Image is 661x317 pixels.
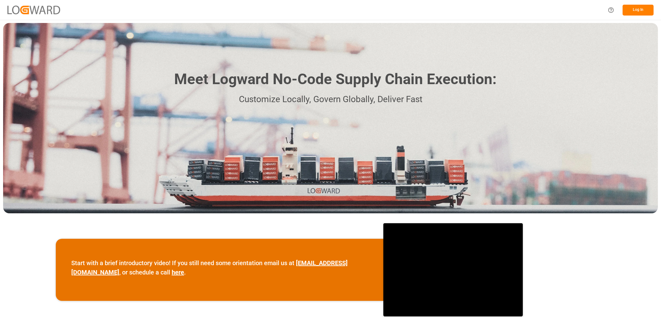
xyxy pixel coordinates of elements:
p: Start with a brief introductory video! If you still need some orientation email us at , or schedu... [71,258,368,277]
button: Log In [623,5,654,16]
p: Customize Locally, Govern Globally, Deliver Fast [165,93,496,106]
img: Logward_new_orange.png [7,6,60,14]
a: [EMAIL_ADDRESS][DOMAIN_NAME] [71,259,348,276]
h1: Meet Logward No-Code Supply Chain Execution: [174,68,496,90]
button: Help Center [604,3,618,17]
a: here [172,269,184,276]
